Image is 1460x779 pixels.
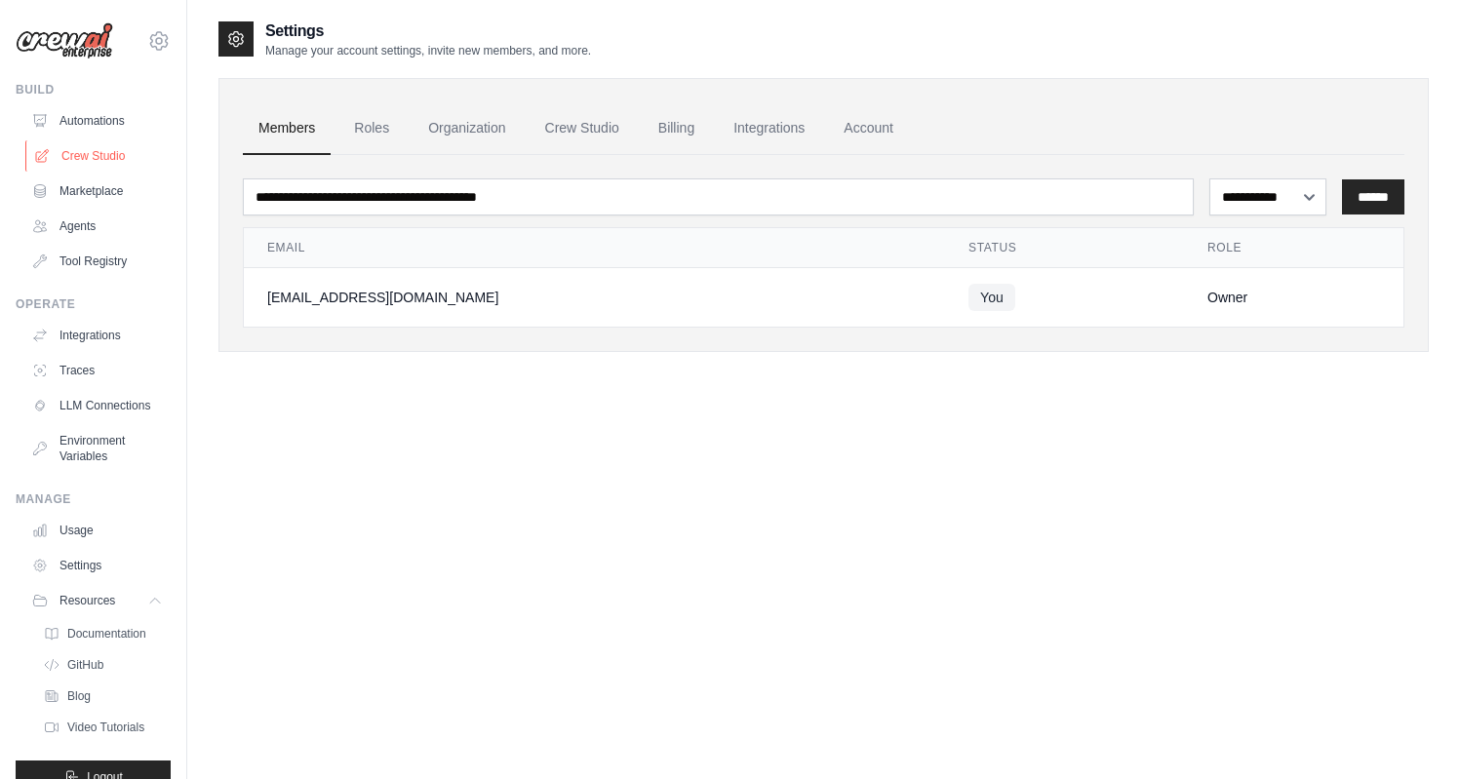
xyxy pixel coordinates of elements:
th: Status [945,228,1184,268]
a: Roles [338,102,405,155]
a: Account [828,102,909,155]
a: Billing [643,102,710,155]
a: Crew Studio [25,140,173,172]
p: Manage your account settings, invite new members, and more. [265,43,591,58]
div: Manage [16,491,171,507]
div: Owner [1207,288,1380,307]
button: Resources [23,585,171,616]
div: Build [16,82,171,97]
a: Tool Registry [23,246,171,277]
span: Blog [67,688,91,704]
a: Usage [23,515,171,546]
div: [EMAIL_ADDRESS][DOMAIN_NAME] [267,288,922,307]
span: Documentation [67,626,146,642]
a: GitHub [35,651,171,679]
a: Marketplace [23,175,171,207]
a: Settings [23,550,171,581]
a: LLM Connections [23,390,171,421]
a: Organization [413,102,521,155]
a: Members [243,102,331,155]
a: Agents [23,211,171,242]
span: Video Tutorials [67,720,144,735]
span: Resources [59,593,115,608]
th: Role [1184,228,1403,268]
span: GitHub [67,657,103,673]
h2: Settings [265,19,591,43]
a: Blog [35,682,171,710]
span: You [968,284,1015,311]
a: Traces [23,355,171,386]
a: Integrations [23,320,171,351]
a: Video Tutorials [35,714,171,741]
div: Operate [16,296,171,312]
a: Automations [23,105,171,136]
a: Environment Variables [23,425,171,472]
a: Documentation [35,620,171,647]
img: Logo [16,22,113,59]
th: Email [244,228,945,268]
a: Crew Studio [530,102,635,155]
a: Integrations [718,102,820,155]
